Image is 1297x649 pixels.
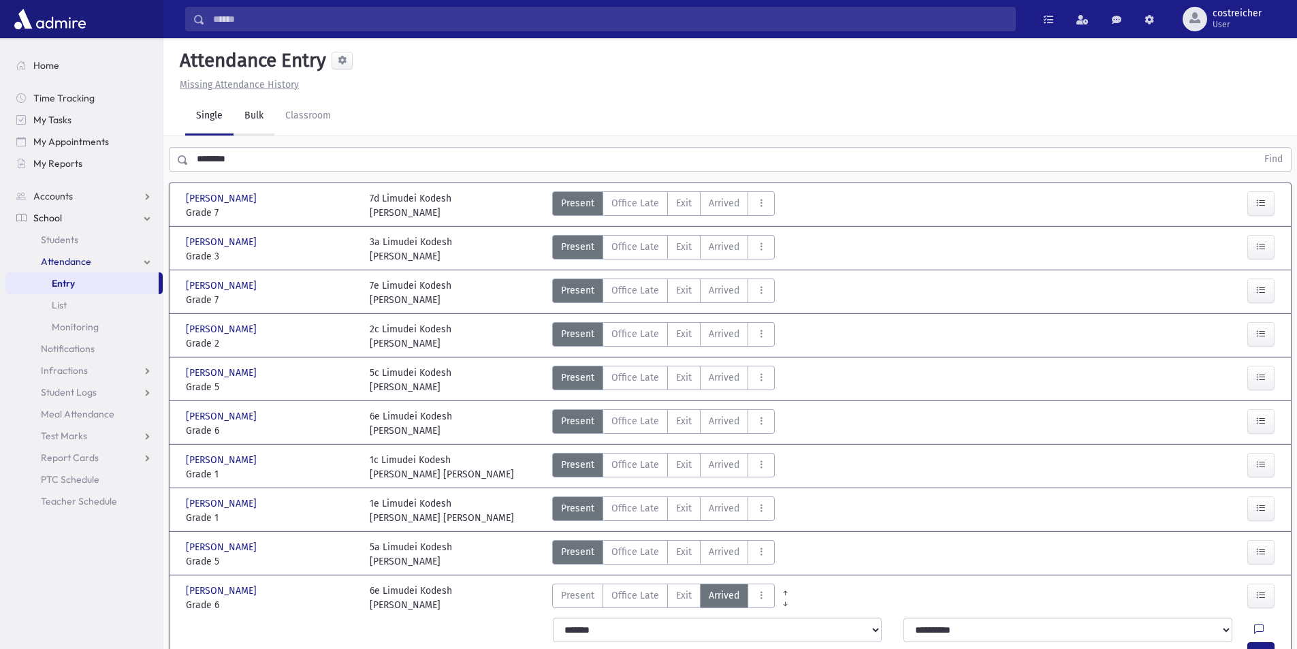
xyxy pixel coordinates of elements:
span: Arrived [709,588,739,603]
span: Office Late [611,501,659,516]
div: AttTypes [552,409,775,438]
span: Office Late [611,196,659,210]
div: 7d Limudei Kodesh [PERSON_NAME] [370,191,451,220]
a: My Reports [5,153,163,174]
span: Infractions [41,364,88,377]
a: Students [5,229,163,251]
div: AttTypes [552,191,775,220]
span: Exit [676,458,692,472]
div: 3a Limudei Kodesh [PERSON_NAME] [370,235,452,264]
span: My Tasks [33,114,71,126]
a: Meal Attendance [5,403,163,425]
div: 7e Limudei Kodesh [PERSON_NAME] [370,279,451,307]
span: Office Late [611,545,659,559]
span: Office Late [611,458,659,472]
div: AttTypes [552,366,775,394]
span: Arrived [709,370,739,385]
a: Teacher Schedule [5,490,163,512]
div: 6e Limudei Kodesh [PERSON_NAME] [370,409,452,438]
span: [PERSON_NAME] [186,584,259,598]
span: Present [561,370,594,385]
span: Present [561,327,594,341]
span: [PERSON_NAME] [186,235,259,249]
span: Exit [676,240,692,254]
span: Arrived [709,414,739,428]
div: 5a Limudei Kodesh [PERSON_NAME] [370,540,452,569]
span: Exit [676,588,692,603]
a: Test Marks [5,425,163,447]
div: AttTypes [552,540,775,569]
span: My Appointments [33,136,109,148]
a: School [5,207,163,229]
span: Home [33,59,59,72]
span: [PERSON_NAME] [186,409,259,424]
span: Present [561,196,594,210]
span: Present [561,501,594,516]
a: Report Cards [5,447,163,469]
span: PTC Schedule [41,473,99,486]
span: Office Late [611,327,659,341]
a: Notifications [5,338,163,360]
a: Accounts [5,185,163,207]
a: PTC Schedule [5,469,163,490]
a: Entry [5,272,159,294]
span: [PERSON_NAME] [186,496,259,511]
span: Exit [676,327,692,341]
span: Present [561,283,594,298]
div: AttTypes [552,496,775,525]
a: List [5,294,163,316]
span: Exit [676,283,692,298]
span: Report Cards [41,452,99,464]
span: [PERSON_NAME] [186,540,259,554]
span: Accounts [33,190,73,202]
div: 1e Limudei Kodesh [PERSON_NAME] [PERSON_NAME] [370,496,514,525]
img: AdmirePro [11,5,89,33]
span: Entry [52,277,75,289]
div: 1c Limudei Kodesh [PERSON_NAME] [PERSON_NAME] [370,453,514,481]
div: AttTypes [552,584,775,612]
span: Monitoring [52,321,99,333]
span: User [1213,19,1262,30]
span: Arrived [709,327,739,341]
h5: Attendance Entry [174,49,326,72]
span: Arrived [709,501,739,516]
span: My Reports [33,157,82,170]
span: [PERSON_NAME] [186,279,259,293]
span: [PERSON_NAME] [186,453,259,467]
div: AttTypes [552,453,775,481]
div: AttTypes [552,279,775,307]
span: Attendance [41,255,91,268]
span: Grade 7 [186,293,356,307]
a: Student Logs [5,381,163,403]
input: Search [205,7,1015,31]
div: 2c Limudei Kodesh [PERSON_NAME] [370,322,451,351]
span: Exit [676,545,692,559]
span: Grade 5 [186,554,356,569]
span: Arrived [709,283,739,298]
a: Time Tracking [5,87,163,109]
a: Attendance [5,251,163,272]
span: Arrived [709,545,739,559]
span: costreicher [1213,8,1262,19]
span: Present [561,240,594,254]
span: Exit [676,196,692,210]
span: Exit [676,414,692,428]
span: Time Tracking [33,92,95,104]
div: 6e Limudei Kodesh [PERSON_NAME] [370,584,452,612]
span: Grade 3 [186,249,356,264]
span: Grade 2 [186,336,356,351]
span: Grade 1 [186,511,356,525]
span: [PERSON_NAME] [186,322,259,336]
span: Arrived [709,196,739,210]
span: List [52,299,67,311]
a: Home [5,54,163,76]
span: Office Late [611,414,659,428]
span: Grade 1 [186,467,356,481]
span: Grade 6 [186,424,356,438]
span: Grade 5 [186,380,356,394]
span: [PERSON_NAME] [186,366,259,380]
a: Classroom [274,97,342,136]
span: Exit [676,501,692,516]
span: Present [561,458,594,472]
div: AttTypes [552,235,775,264]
